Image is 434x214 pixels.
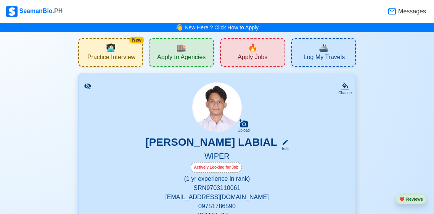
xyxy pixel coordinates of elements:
a: New Here ? Click How to Apply [185,24,259,31]
span: agencies [177,42,186,53]
span: bell [174,22,184,33]
div: SeamanBio [6,6,63,17]
div: Edit [279,146,289,151]
div: New [129,37,144,43]
span: travel [319,42,328,53]
p: 09751786590 [88,202,347,211]
div: Upload [238,128,250,133]
div: Actively Looking for Job [191,162,242,173]
p: [EMAIL_ADDRESS][DOMAIN_NAME] [88,193,347,202]
button: heartReviews [396,194,426,204]
h3: [PERSON_NAME] LABIAL [145,136,277,151]
span: heart [399,197,405,201]
span: Apply to Agencies [157,53,206,63]
span: Log My Travels [304,53,345,63]
h5: WIPER [88,151,347,162]
img: Logo [6,6,18,17]
span: Apply Jobs [238,53,267,63]
span: new [248,42,257,53]
p: (1 yr experience in rank) [88,174,347,183]
span: Practice Interview [87,53,135,63]
span: .PH [53,8,63,14]
span: Messages [397,7,426,16]
div: Change [338,90,352,96]
span: interview [106,42,116,53]
p: SRN 9703110061 [88,183,347,193]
